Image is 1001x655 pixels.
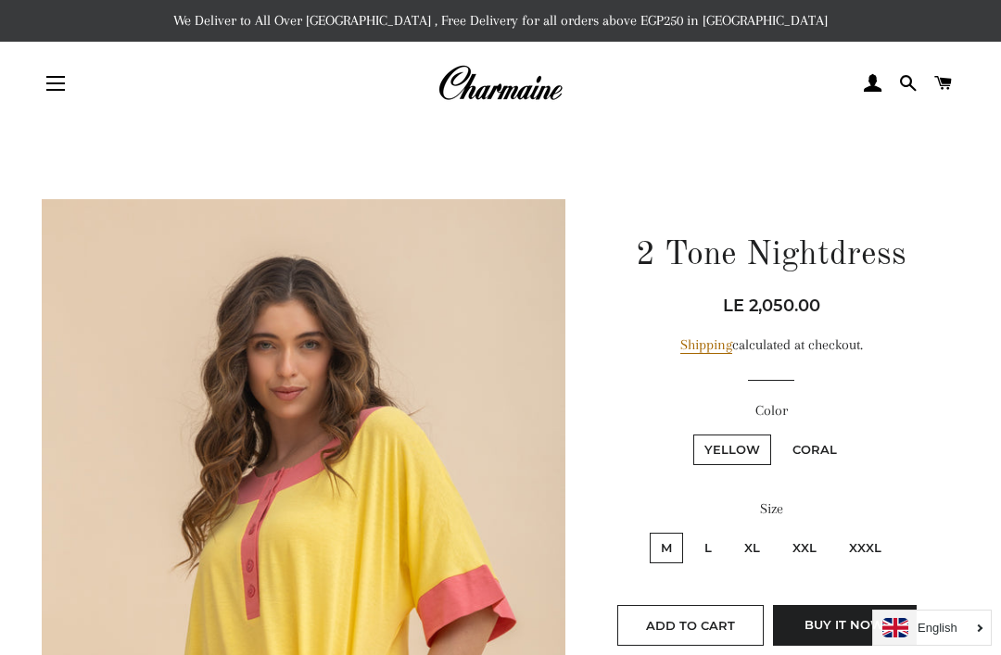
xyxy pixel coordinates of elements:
[723,296,820,316] span: LE 2,050.00
[773,605,917,646] button: Buy it now
[437,63,563,104] img: Charmaine Egypt
[693,435,771,465] label: Yellow
[646,618,735,633] span: Add to Cart
[918,622,957,634] i: English
[733,533,771,563] label: XL
[781,435,848,465] label: Coral
[607,399,936,422] label: Color
[607,498,936,521] label: Size
[838,533,893,563] label: XXXL
[607,334,936,357] div: calculated at checkout.
[680,336,732,354] a: Shipping
[781,533,828,563] label: XXL
[607,233,936,279] h1: 2 Tone Nightdress
[882,618,982,637] a: English
[650,533,683,563] label: M
[693,533,723,563] label: L
[617,605,764,646] button: Add to Cart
